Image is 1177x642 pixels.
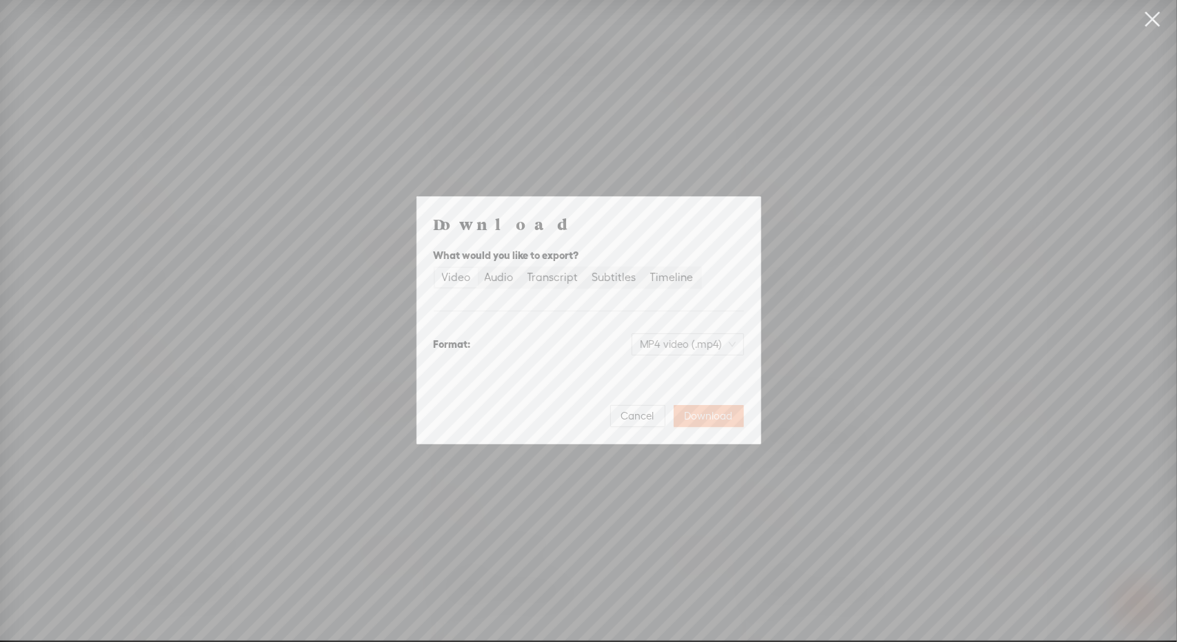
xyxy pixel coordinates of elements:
[442,268,471,287] div: Video
[434,214,744,234] h4: Download
[434,247,744,264] div: What would you like to export?
[621,409,654,423] span: Cancel
[640,334,736,355] span: MP4 video (.mp4)
[434,336,471,353] div: Format:
[610,405,665,427] button: Cancel
[674,405,744,427] button: Download
[650,268,694,287] div: Timeline
[485,268,514,287] div: Audio
[685,409,733,423] span: Download
[527,268,579,287] div: Transcript
[592,268,636,287] div: Subtitles
[434,267,702,289] div: segmented control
